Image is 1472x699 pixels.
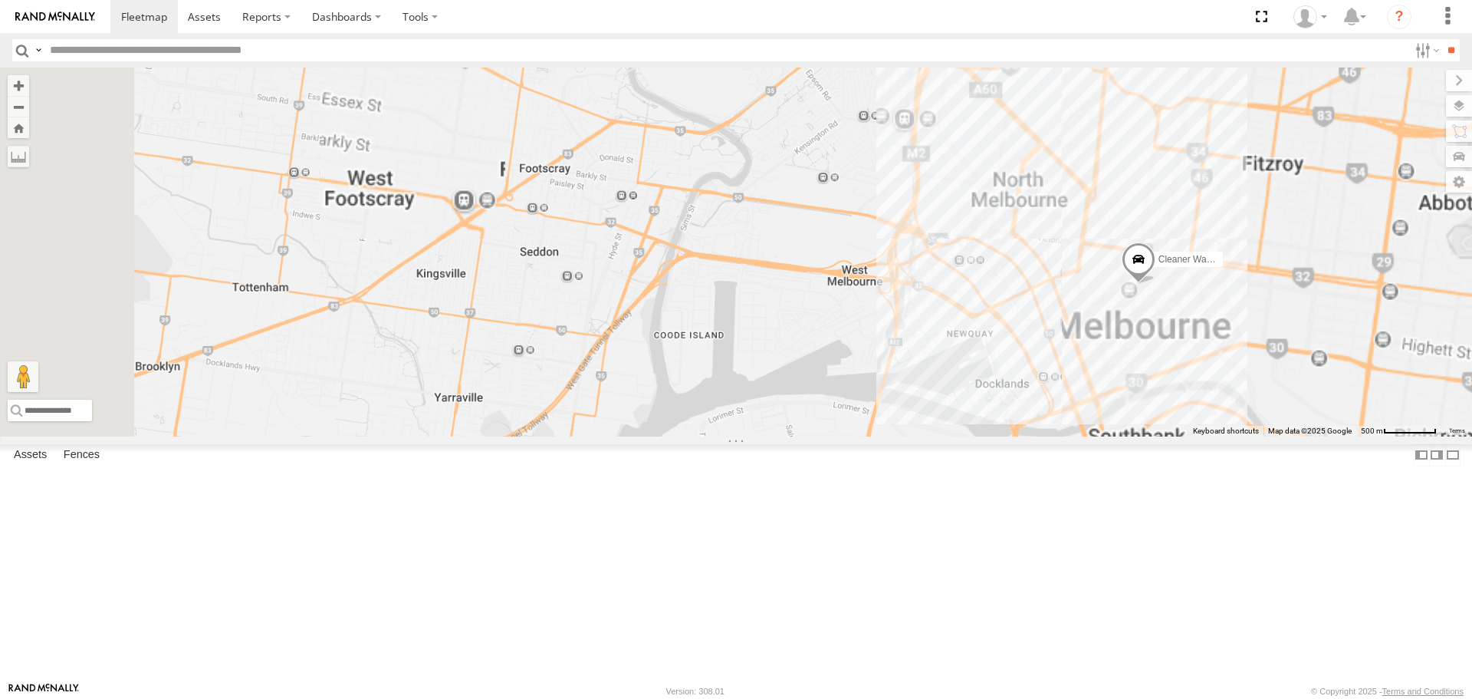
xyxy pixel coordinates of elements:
[1193,426,1259,437] button: Keyboard shortcuts
[8,146,29,167] label: Measure
[32,39,44,61] label: Search Query
[1414,444,1429,467] label: Dock Summary Table to the Left
[8,75,29,96] button: Zoom in
[8,684,79,699] a: Visit our Website
[1387,5,1411,29] i: ?
[1445,444,1460,467] label: Hide Summary Table
[1429,444,1444,467] label: Dock Summary Table to the Right
[1356,426,1441,437] button: Map Scale: 500 m per 66 pixels
[8,361,38,392] button: Drag Pegman onto the map to open Street View
[1268,427,1352,435] span: Map data ©2025 Google
[1158,254,1235,265] span: Cleaner Wagon #1
[15,12,95,22] img: rand-logo.svg
[56,445,107,467] label: Fences
[666,687,724,696] div: Version: 308.01
[1311,687,1464,696] div: © Copyright 2025 -
[1361,427,1383,435] span: 500 m
[1382,687,1464,696] a: Terms and Conditions
[1288,5,1332,28] div: John Vu
[8,117,29,138] button: Zoom Home
[1449,427,1465,434] a: Terms (opens in new tab)
[1409,39,1442,61] label: Search Filter Options
[8,96,29,117] button: Zoom out
[6,445,54,467] label: Assets
[1446,171,1472,193] label: Map Settings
